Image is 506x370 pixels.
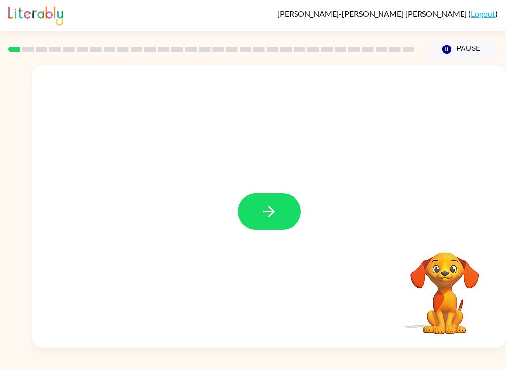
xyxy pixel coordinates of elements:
video: Your browser must support playing .mp4 files to use Literably. Please try using another browser. [395,237,494,336]
a: Logout [471,9,495,18]
img: Literably [8,4,63,26]
span: [PERSON_NAME]-[PERSON_NAME] [PERSON_NAME] [277,9,468,18]
div: ( ) [277,9,498,18]
button: Pause [426,38,498,61]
